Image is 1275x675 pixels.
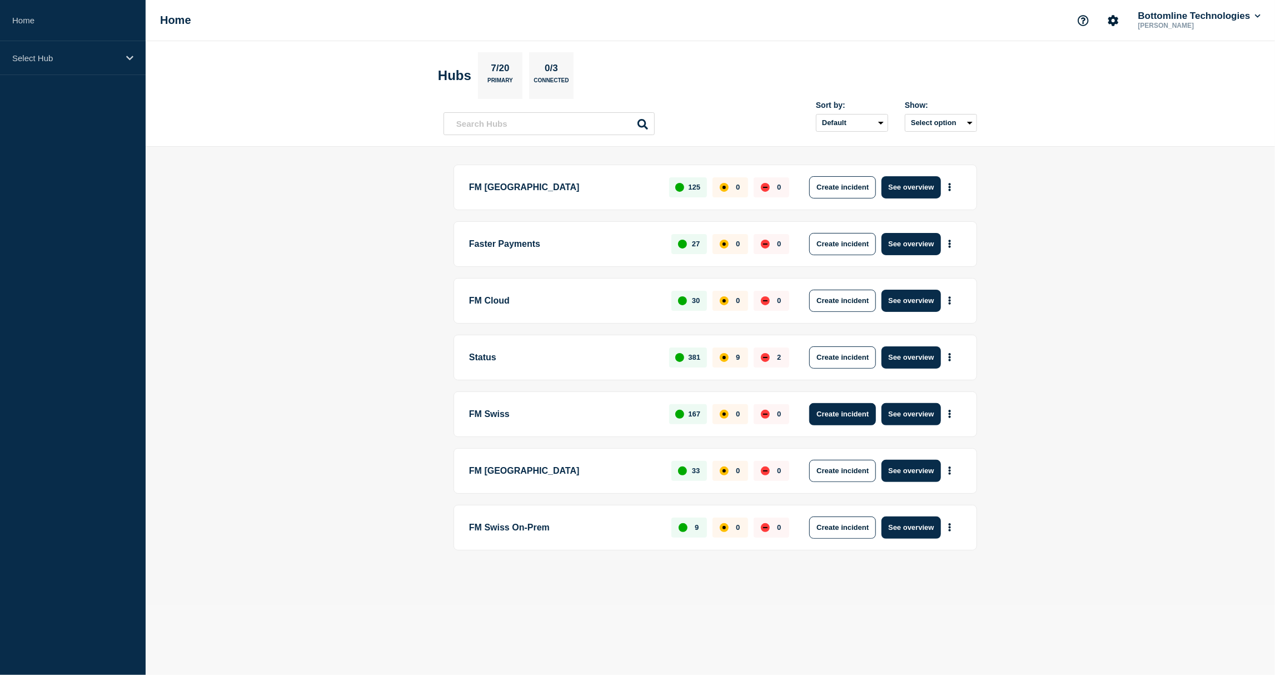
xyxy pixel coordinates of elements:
[905,114,977,132] button: Select option
[777,523,781,532] p: 0
[720,410,729,419] div: affected
[12,53,119,63] p: Select Hub
[761,466,770,475] div: down
[678,466,687,475] div: up
[761,296,770,305] div: down
[487,77,513,89] p: Primary
[469,290,659,312] p: FM Cloud
[736,410,740,418] p: 0
[809,517,876,539] button: Create incident
[736,353,740,361] p: 9
[1072,9,1095,32] button: Support
[1136,11,1263,22] button: Bottomline Technologies
[943,404,957,424] button: More actions
[679,523,688,532] div: up
[761,523,770,532] div: down
[943,177,957,197] button: More actions
[881,517,940,539] button: See overview
[534,77,569,89] p: Connected
[943,290,957,311] button: More actions
[943,460,957,481] button: More actions
[160,14,191,27] h1: Home
[720,240,729,249] div: affected
[689,353,701,361] p: 381
[469,346,656,369] p: Status
[736,240,740,248] p: 0
[881,403,940,425] button: See overview
[1102,9,1125,32] button: Account settings
[777,410,781,418] p: 0
[469,176,656,198] p: FM [GEOGRAPHIC_DATA]
[777,240,781,248] p: 0
[720,466,729,475] div: affected
[777,353,781,361] p: 2
[695,523,699,532] p: 9
[736,296,740,305] p: 0
[469,403,656,425] p: FM Swiss
[943,517,957,538] button: More actions
[761,240,770,249] div: down
[777,183,781,191] p: 0
[675,183,684,192] div: up
[777,466,781,475] p: 0
[809,290,876,312] button: Create incident
[469,517,659,539] p: FM Swiss On-Prem
[469,233,659,255] p: Faster Payments
[881,176,940,198] button: See overview
[541,63,562,77] p: 0/3
[438,68,471,83] h2: Hubs
[692,240,700,248] p: 27
[692,296,700,305] p: 30
[809,403,876,425] button: Create incident
[905,101,977,110] div: Show:
[881,290,940,312] button: See overview
[943,347,957,368] button: More actions
[487,63,514,77] p: 7/20
[678,240,687,249] div: up
[816,101,888,110] div: Sort by:
[881,460,940,482] button: See overview
[444,112,655,135] input: Search Hubs
[720,523,729,532] div: affected
[675,410,684,419] div: up
[761,183,770,192] div: down
[809,176,876,198] button: Create incident
[777,296,781,305] p: 0
[761,410,770,419] div: down
[736,183,740,191] p: 0
[675,353,684,362] div: up
[816,114,888,132] select: Sort by
[678,296,687,305] div: up
[761,353,770,362] div: down
[809,346,876,369] button: Create incident
[720,353,729,362] div: affected
[1136,22,1252,29] p: [PERSON_NAME]
[692,466,700,475] p: 33
[943,234,957,254] button: More actions
[881,233,940,255] button: See overview
[809,233,876,255] button: Create incident
[720,296,729,305] div: affected
[689,410,701,418] p: 167
[881,346,940,369] button: See overview
[689,183,701,191] p: 125
[809,460,876,482] button: Create incident
[720,183,729,192] div: affected
[469,460,659,482] p: FM [GEOGRAPHIC_DATA]
[736,523,740,532] p: 0
[736,466,740,475] p: 0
